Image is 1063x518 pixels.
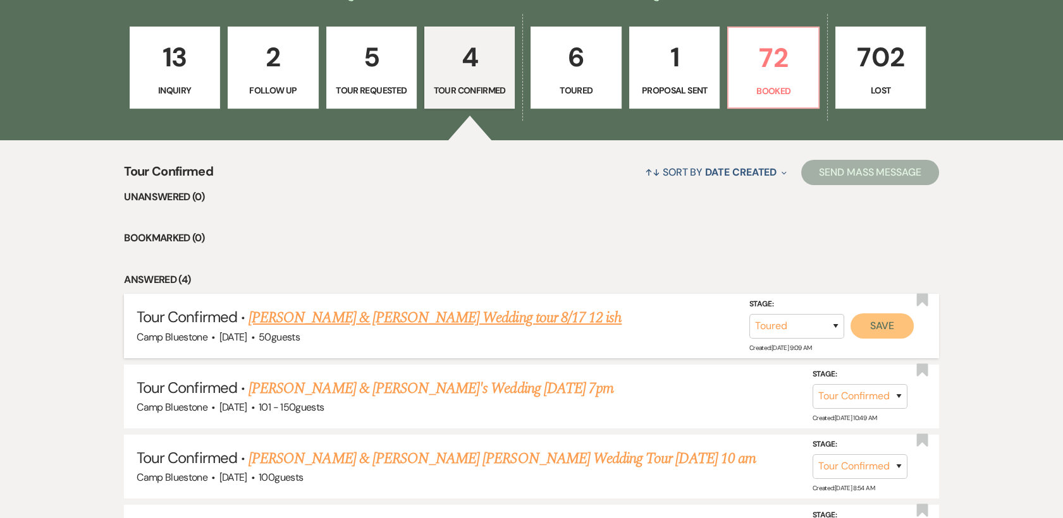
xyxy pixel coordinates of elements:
p: Follow Up [236,83,310,97]
span: Tour Confirmed [137,448,237,467]
span: Camp Bluestone [137,330,207,344]
a: 2Follow Up [228,27,318,109]
span: Camp Bluestone [137,401,207,414]
span: 100 guests [259,471,303,484]
a: 4Tour Confirmed [424,27,515,109]
p: 5 [335,36,409,78]
label: Stage: [813,368,907,382]
span: Camp Bluestone [137,471,207,484]
label: Stage: [813,438,907,452]
span: Tour Confirmed [137,378,237,397]
span: Created: [DATE] 10:49 AM [813,414,876,422]
li: Answered (4) [124,272,939,288]
span: [DATE] [219,330,247,344]
p: 13 [138,36,212,78]
a: 13Inquiry [130,27,220,109]
p: 6 [539,36,613,78]
p: Proposal Sent [637,83,711,97]
li: Unanswered (0) [124,189,939,205]
a: 702Lost [835,27,926,109]
p: Inquiry [138,83,212,97]
p: Tour Requested [335,83,409,97]
span: Tour Confirmed [137,307,237,327]
span: ↑↓ [645,166,660,179]
span: Tour Confirmed [124,162,213,189]
a: [PERSON_NAME] & [PERSON_NAME]'s Wedding [DATE] 7pm [249,377,613,400]
button: Sort By Date Created [640,155,792,189]
label: Stage: [749,298,844,311]
p: Lost [844,83,918,97]
p: 1 [637,36,711,78]
p: Booked [736,84,810,98]
p: 72 [736,37,810,79]
p: 702 [844,36,918,78]
a: 72Booked [727,27,819,109]
span: Date Created [705,166,777,179]
a: 6Toured [531,27,621,109]
a: 1Proposal Sent [629,27,720,109]
p: Tour Confirmed [433,83,507,97]
span: Created: [DATE] 8:54 AM [813,484,875,492]
a: [PERSON_NAME] & [PERSON_NAME] [PERSON_NAME] Wedding Tour [DATE] 10 am [249,447,756,470]
a: [PERSON_NAME] & [PERSON_NAME] Wedding tour 8/17 12 ish [249,306,622,329]
button: Save [851,313,914,338]
button: Send Mass Message [801,160,939,185]
p: 4 [433,36,507,78]
a: 5Tour Requested [326,27,417,109]
p: Toured [539,83,613,97]
span: Created: [DATE] 9:09 AM [749,343,812,351]
li: Bookmarked (0) [124,230,939,246]
p: 2 [236,36,310,78]
span: [DATE] [219,401,247,414]
span: 101 - 150 guests [259,401,324,414]
span: [DATE] [219,471,247,484]
span: 50 guests [259,330,300,344]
